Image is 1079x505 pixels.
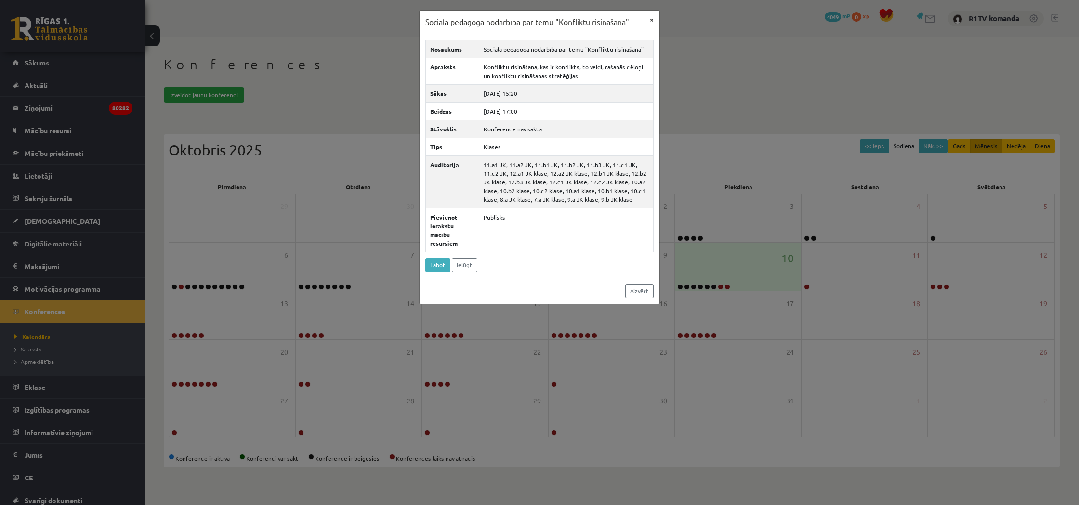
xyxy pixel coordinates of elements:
[479,120,653,138] td: Konference nav sākta
[426,102,479,120] th: Beidzas
[425,16,629,28] h3: Sociālā pedagoga nodarbība par tēmu "Konfliktu risināšana"
[479,58,653,84] td: Konfliktu risināšana, kas ir konflikts, to veidi, rašanās cēloņi un konfliktu risināšanas stratēģ...
[452,258,477,272] a: Ielūgt
[426,208,479,252] th: Pievienot ierakstu mācību resursiem
[426,58,479,84] th: Apraksts
[426,155,479,208] th: Auditorija
[426,120,479,138] th: Stāvoklis
[425,258,450,272] a: Labot
[479,138,653,155] td: Klases
[479,155,653,208] td: 11.a1 JK, 11.a2 JK, 11.b1 JK, 11.b2 JK, 11.b3 JK, 11.c1 JK, 11.c2 JK, 12.a1 JK klase, 12.a2 JK kl...
[479,84,653,102] td: [DATE] 15:20
[426,138,479,155] th: Tips
[644,11,659,29] button: ×
[479,208,653,252] td: Publisks
[479,40,653,58] td: Sociālā pedagoga nodarbība par tēmu "Konfliktu risināšana"
[625,284,654,298] a: Aizvērt
[479,102,653,120] td: [DATE] 17:00
[426,84,479,102] th: Sākas
[426,40,479,58] th: Nosaukums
